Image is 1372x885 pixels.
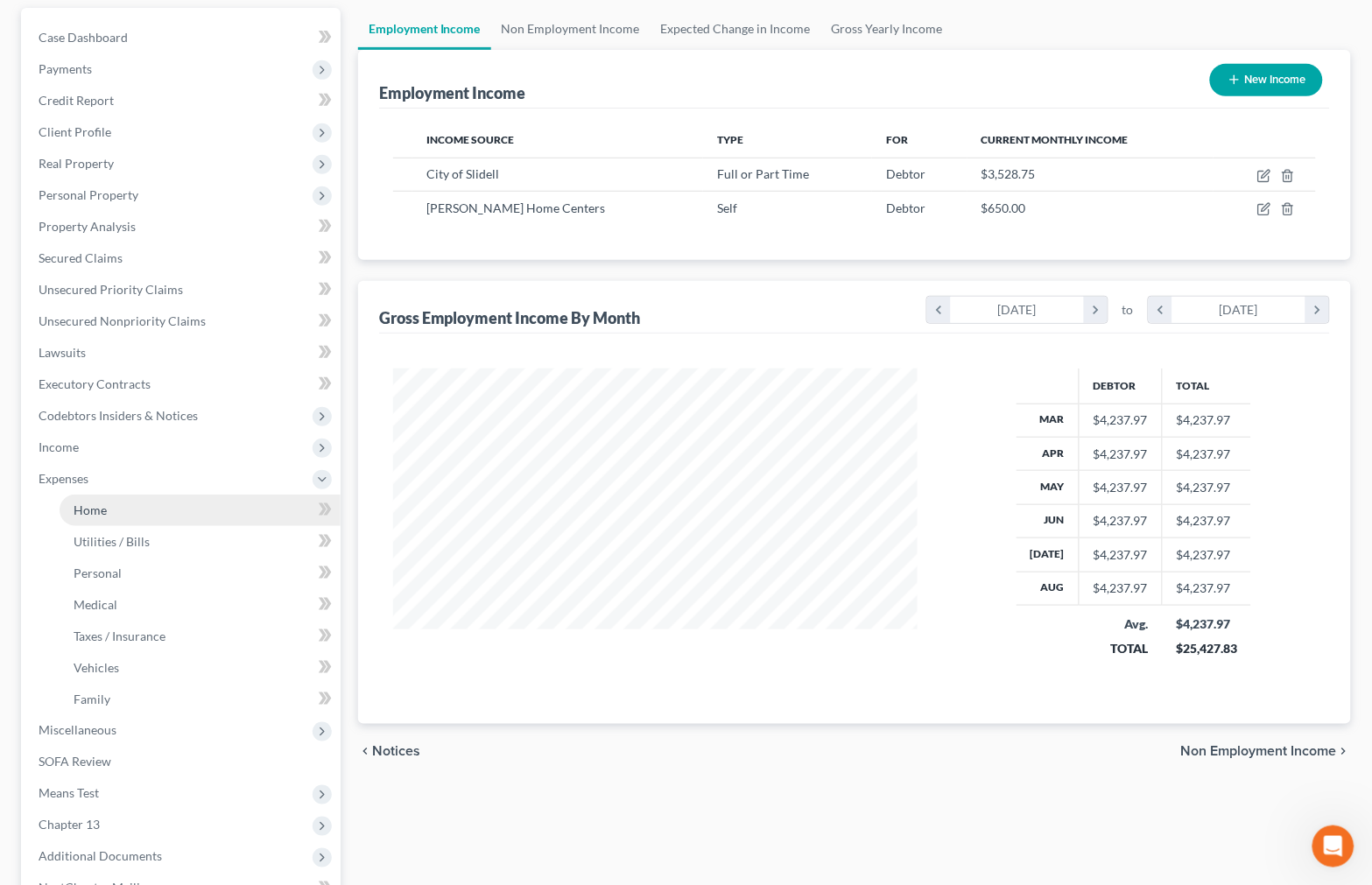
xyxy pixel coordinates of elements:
[717,200,737,215] span: Self
[20,126,55,161] img: Profile image for Lindsey
[116,546,233,616] button: Messages
[358,745,420,759] button: chevron_left Notices
[141,590,208,602] span: Messages
[379,307,641,328] div: Gross Employment Income By Month
[1017,471,1080,504] th: May
[20,515,55,550] img: Profile image for Lindsey
[717,133,743,146] span: Type
[39,187,138,202] span: Personal Property
[1176,615,1237,633] div: $4,237.97
[1094,411,1148,429] div: $4,237.97
[167,338,216,356] div: • [DATE]
[491,8,651,50] a: Non Employment Income
[62,451,1228,465] span: Gotcha! Thank you for the additional information. I am going to check with our team to get this i...
[982,200,1026,215] span: $650.00
[426,133,514,146] span: Income Source
[62,144,164,162] div: [PERSON_NAME]
[62,467,164,486] div: [PERSON_NAME]
[1079,369,1162,404] th: Debtor
[39,786,99,801] span: Means Test
[1162,404,1251,437] td: $4,237.97
[60,652,341,684] a: Vehicles
[39,313,206,328] span: Unsecured Nonpriority Claims
[74,565,122,580] span: Personal
[1084,297,1108,323] i: chevron_right
[1181,745,1337,759] span: Non Employment Income
[25,369,341,400] a: Executory Contracts
[1181,745,1351,759] button: Non Employment Income chevron_right
[372,745,420,759] span: Notices
[25,306,341,337] a: Unsecured Nonpriority Claims
[60,684,341,715] a: Family
[39,755,111,769] span: SOFA Review
[39,723,116,738] span: Miscellaneous
[39,376,151,391] span: Executory Contracts
[39,124,111,139] span: Client Profile
[74,597,117,612] span: Medical
[1017,437,1080,470] th: Apr
[39,61,92,76] span: Payments
[39,156,114,171] span: Real Property
[20,61,55,96] img: Profile image for Katie
[358,8,491,50] a: Employment Income
[20,320,55,355] img: Profile image for Katie
[39,282,183,297] span: Unsecured Priority Claims
[20,385,55,420] img: Profile image for Katie
[1093,615,1148,633] div: Avg.
[1162,437,1251,470] td: $4,237.97
[1093,640,1148,657] div: TOTAL
[25,211,341,242] a: Property Analysis
[1017,572,1080,605] th: Aug
[1094,546,1148,564] div: $4,237.97
[74,534,150,549] span: Utilities / Bills
[62,403,164,421] div: [PERSON_NAME]
[886,166,925,181] span: Debtor
[1122,301,1134,319] span: to
[62,273,164,291] div: [PERSON_NAME]
[39,818,100,832] span: Chapter 13
[25,747,341,778] a: SOFA Review
[1172,297,1306,323] div: [DATE]
[167,403,216,421] div: • [DATE]
[1162,504,1251,537] td: $4,237.97
[1017,504,1080,537] th: Jun
[1094,479,1148,496] div: $4,237.97
[62,532,164,551] div: [PERSON_NAME]
[25,85,341,116] a: Credit Report
[717,166,809,181] span: Full or Part Time
[39,345,86,360] span: Lawsuits
[39,93,114,108] span: Credit Report
[60,589,341,621] a: Medical
[25,337,341,369] a: Lawsuits
[62,338,164,356] div: [PERSON_NAME]
[379,82,526,103] div: Employment Income
[234,546,350,616] button: Help
[1210,64,1323,96] button: New Income
[167,467,216,486] div: • [DATE]
[40,590,76,602] span: Home
[60,621,341,652] a: Taxes / Insurance
[1162,471,1251,504] td: $4,237.97
[74,660,119,675] span: Vehicles
[25,22,341,53] a: Case Dashboard
[821,8,953,50] a: Gross Yearly Income
[1176,640,1237,657] div: $25,427.83
[60,495,341,526] a: Home
[1017,404,1080,437] th: Mar
[20,450,55,485] img: Profile image for Lindsey
[62,208,164,227] div: [PERSON_NAME]
[39,250,123,265] span: Secured Claims
[278,590,306,602] span: Help
[39,30,128,45] span: Case Dashboard
[167,208,216,227] div: • [DATE]
[167,273,216,291] div: • [DATE]
[62,127,390,141] span: Hi [PERSON_NAME]! You should be good to file again!
[1312,825,1354,867] iframe: Intercom live chat
[1162,538,1251,572] td: $4,237.97
[81,493,270,528] button: Send us a message
[358,745,372,759] i: chevron_left
[167,532,216,551] div: • [DATE]
[1094,512,1148,530] div: $4,237.97
[25,242,341,274] a: Secured Claims
[1305,297,1329,323] i: chevron_right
